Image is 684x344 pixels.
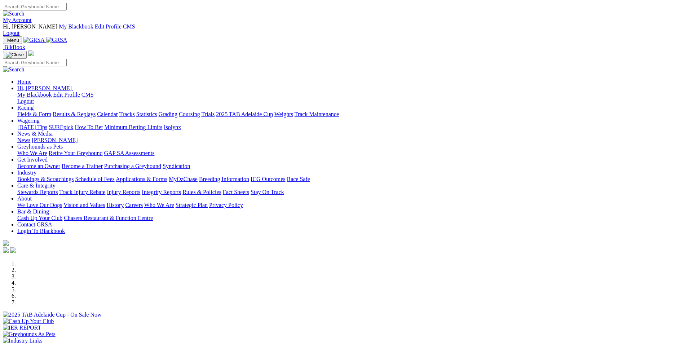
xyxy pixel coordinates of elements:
a: Weights [274,111,293,117]
button: Toggle navigation [3,51,27,59]
div: Hi, [PERSON_NAME] [17,92,681,105]
img: Search [3,66,25,73]
img: facebook.svg [3,247,9,253]
a: Wagering [17,118,40,124]
a: My Blackbook [59,23,93,30]
div: Industry [17,176,681,182]
a: Edit Profile [95,23,122,30]
div: News & Media [17,137,681,144]
a: GAP SA Assessments [104,150,155,156]
img: Industry Links [3,338,43,344]
span: Menu [7,38,19,43]
span: Hi, [PERSON_NAME] [17,85,72,91]
a: History [106,202,124,208]
input: Search [3,3,67,10]
a: 2025 TAB Adelaide Cup [216,111,273,117]
a: Coursing [179,111,200,117]
a: My Account [3,17,32,23]
a: News [17,137,30,143]
input: Search [3,59,67,66]
a: Rules & Policies [182,189,221,195]
a: CMS [81,92,94,98]
button: Toggle navigation [3,36,22,44]
a: Vision and Values [63,202,105,208]
a: Fact Sheets [223,189,249,195]
div: Greyhounds as Pets [17,150,681,156]
a: CMS [123,23,135,30]
a: Hi, [PERSON_NAME] [17,85,73,91]
a: Greyhounds as Pets [17,144,63,150]
img: Cash Up Your Club [3,318,54,325]
a: Bar & Dining [17,208,49,215]
a: About [17,195,32,202]
a: Bookings & Scratchings [17,176,74,182]
a: Results & Replays [53,111,96,117]
img: logo-grsa-white.png [3,240,9,246]
a: Purchasing a Greyhound [104,163,161,169]
img: logo-grsa-white.png [28,50,34,56]
a: Grading [159,111,177,117]
a: BlkBook [3,44,25,50]
a: Industry [17,169,36,176]
a: Race Safe [287,176,310,182]
a: [DATE] Tips [17,124,47,130]
span: BlkBook [4,44,25,50]
a: Become an Owner [17,163,60,169]
a: Tracks [119,111,135,117]
img: Close [6,52,24,58]
a: Logout [3,30,19,36]
a: [PERSON_NAME] [32,137,78,143]
div: Get Involved [17,163,681,169]
a: My Blackbook [17,92,52,98]
a: Privacy Policy [209,202,243,208]
a: Care & Integrity [17,182,56,189]
img: Greyhounds As Pets [3,331,56,338]
img: GRSA [46,37,67,43]
a: Integrity Reports [142,189,181,195]
img: Search [3,10,25,17]
a: Syndication [163,163,190,169]
a: Login To Blackbook [17,228,65,234]
img: twitter.svg [10,247,16,253]
a: Track Maintenance [295,111,339,117]
a: Breeding Information [199,176,249,182]
a: Cash Up Your Club [17,215,62,221]
a: Strategic Plan [176,202,208,208]
a: News & Media [17,131,53,137]
a: ICG Outcomes [251,176,285,182]
a: Edit Profile [53,92,80,98]
a: Careers [125,202,143,208]
div: My Account [3,23,681,36]
a: Calendar [97,111,118,117]
a: Retire Your Greyhound [49,150,103,156]
a: Statistics [136,111,157,117]
a: Who We Are [144,202,174,208]
a: Racing [17,105,34,111]
a: SUREpick [49,124,73,130]
img: IER REPORT [3,325,41,331]
a: Schedule of Fees [75,176,114,182]
a: Injury Reports [107,189,140,195]
a: Trials [201,111,215,117]
img: 2025 TAB Adelaide Cup - On Sale Now [3,312,102,318]
div: Care & Integrity [17,189,681,195]
div: Racing [17,111,681,118]
div: About [17,202,681,208]
a: Stewards Reports [17,189,58,195]
a: Home [17,79,31,85]
div: Wagering [17,124,681,131]
a: Track Injury Rebate [59,189,105,195]
a: Who We Are [17,150,47,156]
a: How To Bet [75,124,103,130]
div: Bar & Dining [17,215,681,221]
a: Isolynx [164,124,181,130]
a: Stay On Track [251,189,284,195]
a: Get Involved [17,156,48,163]
a: Fields & Form [17,111,51,117]
span: Hi, [PERSON_NAME] [3,23,57,30]
a: Chasers Restaurant & Function Centre [64,215,153,221]
a: We Love Our Dogs [17,202,62,208]
a: Logout [17,98,34,104]
a: MyOzChase [169,176,198,182]
a: Contact GRSA [17,221,52,228]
